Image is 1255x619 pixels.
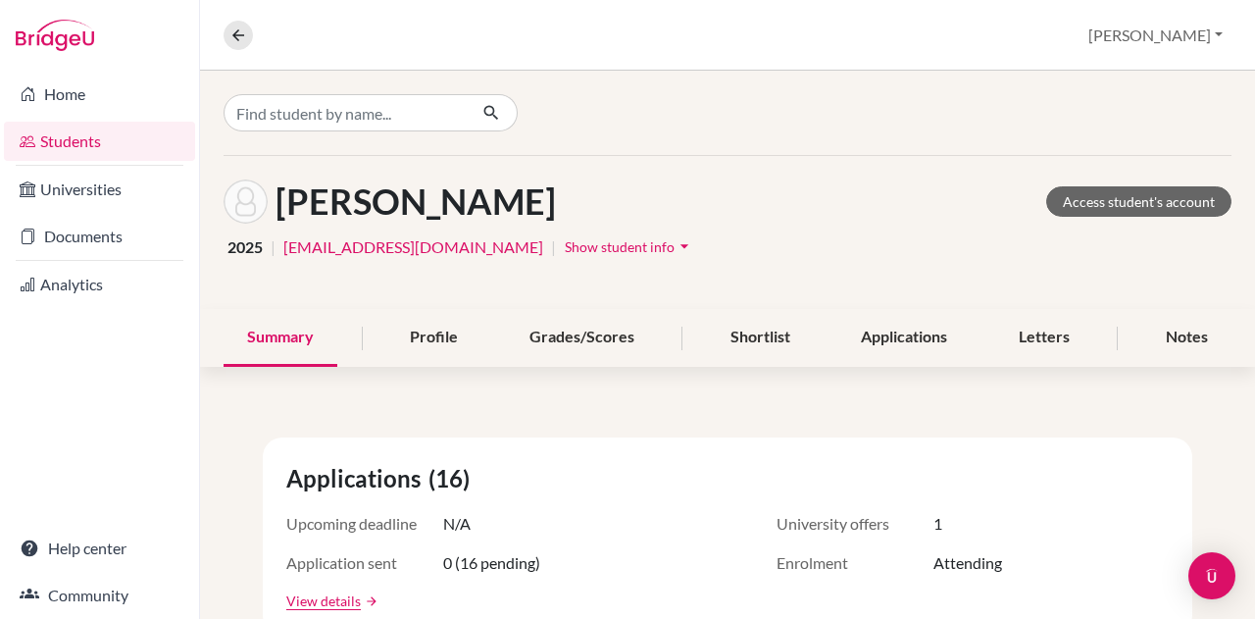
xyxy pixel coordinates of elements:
[283,235,543,259] a: [EMAIL_ADDRESS][DOMAIN_NAME]
[4,170,195,209] a: Universities
[4,265,195,304] a: Analytics
[4,122,195,161] a: Students
[1142,309,1231,367] div: Notes
[286,591,361,611] a: View details
[777,551,933,575] span: Enrolment
[4,75,195,114] a: Home
[675,236,694,256] i: arrow_drop_down
[551,235,556,259] span: |
[1046,186,1231,217] a: Access student's account
[224,180,268,224] img: Ágnes Zdeborsky-Vadász's avatar
[16,20,94,51] img: Bridge-U
[271,235,276,259] span: |
[286,512,443,536] span: Upcoming deadline
[4,576,195,615] a: Community
[837,309,971,367] div: Applications
[564,232,695,262] button: Show student infoarrow_drop_down
[361,594,378,608] a: arrow_forward
[777,512,933,536] span: University offers
[565,238,675,255] span: Show student info
[1188,552,1235,599] div: Open Intercom Messenger
[4,217,195,256] a: Documents
[286,551,443,575] span: Application sent
[4,529,195,568] a: Help center
[443,512,471,536] span: N/A
[276,181,556,223] h1: [PERSON_NAME]
[224,309,337,367] div: Summary
[443,551,540,575] span: 0 (16 pending)
[224,94,467,131] input: Find student by name...
[933,551,1002,575] span: Attending
[227,235,263,259] span: 2025
[995,309,1093,367] div: Letters
[386,309,481,367] div: Profile
[1079,17,1231,54] button: [PERSON_NAME]
[933,512,942,536] span: 1
[428,461,477,496] span: (16)
[506,309,658,367] div: Grades/Scores
[707,309,814,367] div: Shortlist
[286,461,428,496] span: Applications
